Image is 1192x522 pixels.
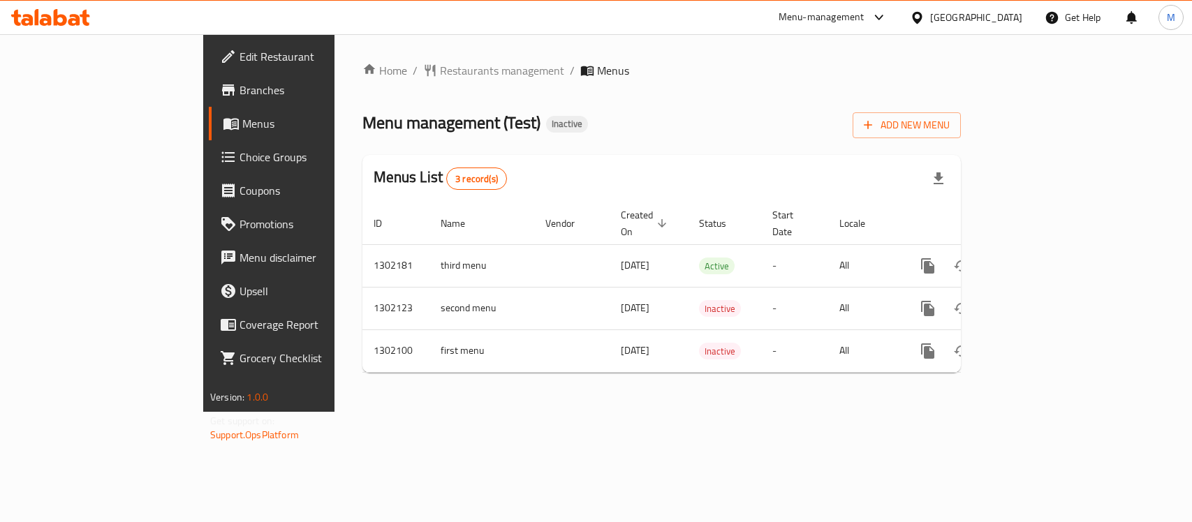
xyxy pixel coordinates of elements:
[440,62,564,79] span: Restaurants management
[429,329,534,372] td: first menu
[853,112,961,138] button: Add New Menu
[240,350,391,366] span: Grocery Checklist
[240,82,391,98] span: Branches
[446,167,507,190] div: Total records count
[699,300,741,317] div: Inactive
[374,215,400,232] span: ID
[1167,10,1175,25] span: M
[210,412,274,430] span: Get support on:
[209,274,402,308] a: Upsell
[922,162,955,195] div: Export file
[699,343,741,359] span: Inactive
[945,292,978,325] button: Change Status
[839,215,883,232] span: Locale
[911,249,945,283] button: more
[761,244,828,287] td: -
[210,426,299,444] a: Support.OpsPlatform
[447,172,506,186] span: 3 record(s)
[362,202,1057,373] table: enhanced table
[240,316,391,333] span: Coverage Report
[209,40,402,73] a: Edit Restaurant
[240,182,391,199] span: Coupons
[209,207,402,241] a: Promotions
[699,258,735,274] span: Active
[546,116,588,133] div: Inactive
[621,299,649,317] span: [DATE]
[570,62,575,79] li: /
[240,249,391,266] span: Menu disclaimer
[621,256,649,274] span: [DATE]
[945,334,978,368] button: Change Status
[699,215,744,232] span: Status
[546,118,588,130] span: Inactive
[423,62,564,79] a: Restaurants management
[945,249,978,283] button: Change Status
[209,73,402,107] a: Branches
[699,301,741,317] span: Inactive
[209,341,402,375] a: Grocery Checklist
[362,107,540,138] span: Menu management ( Test )
[429,244,534,287] td: third menu
[209,140,402,174] a: Choice Groups
[545,215,593,232] span: Vendor
[761,287,828,329] td: -
[240,149,391,165] span: Choice Groups
[779,9,864,26] div: Menu-management
[828,329,900,372] td: All
[247,388,268,406] span: 1.0.0
[240,48,391,65] span: Edit Restaurant
[900,202,1057,245] th: Actions
[242,115,391,132] span: Menus
[209,107,402,140] a: Menus
[621,207,671,240] span: Created On
[429,287,534,329] td: second menu
[374,167,507,190] h2: Menus List
[828,244,900,287] td: All
[240,216,391,232] span: Promotions
[240,283,391,299] span: Upsell
[911,334,945,368] button: more
[362,62,961,79] nav: breadcrumb
[209,241,402,274] a: Menu disclaimer
[761,329,828,372] td: -
[209,308,402,341] a: Coverage Report
[441,215,483,232] span: Name
[772,207,811,240] span: Start Date
[413,62,418,79] li: /
[597,62,629,79] span: Menus
[864,117,950,134] span: Add New Menu
[209,174,402,207] a: Coupons
[911,292,945,325] button: more
[621,341,649,359] span: [DATE]
[930,10,1022,25] div: [GEOGRAPHIC_DATA]
[828,287,900,329] td: All
[210,388,244,406] span: Version:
